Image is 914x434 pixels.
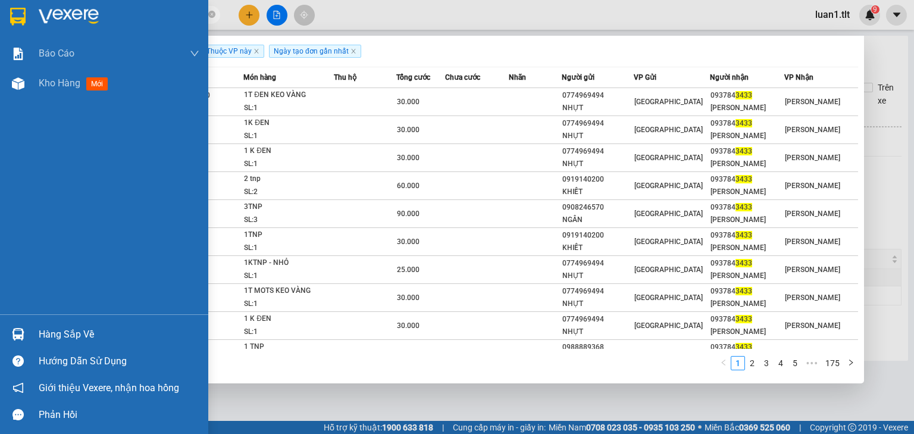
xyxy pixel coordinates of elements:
li: 5 [788,356,802,370]
span: [GEOGRAPHIC_DATA] [634,126,703,134]
span: 3433 [735,203,752,211]
span: Ngày tạo đơn gần nhất [269,45,361,58]
span: Chưa cước [445,73,480,82]
a: 3 [760,357,773,370]
li: 4 [774,356,788,370]
div: [PERSON_NAME] [710,298,784,310]
li: 3 [759,356,774,370]
span: 30.000 [397,126,420,134]
span: ••• [802,356,821,370]
span: close [253,48,259,54]
div: [PERSON_NAME] [710,326,784,338]
div: 1T MOTS KEO VÀNG [244,285,333,298]
div: 0919140200 [562,229,633,242]
span: [PERSON_NAME] [785,182,840,190]
div: NHỰT [562,326,633,338]
a: 175 [822,357,843,370]
span: [GEOGRAPHIC_DATA] [634,294,703,302]
div: [PERSON_NAME] [710,242,784,254]
span: notification [12,382,24,394]
span: [GEOGRAPHIC_DATA] [634,210,703,218]
div: 0774969494 [562,117,633,130]
span: 3433 [735,119,752,127]
div: [PERSON_NAME] [710,214,784,226]
span: [PERSON_NAME] [785,98,840,106]
span: Giới thiệu Vexere, nhận hoa hồng [39,380,179,395]
div: 0988889368 [562,341,633,354]
span: 3433 [735,315,752,323]
span: [GEOGRAPHIC_DATA] [634,321,703,330]
div: KHIẾT [562,186,633,198]
div: SL: 1 [244,158,333,171]
a: 4 [774,357,787,370]
div: NHỰT [562,158,633,170]
span: 90.000 [397,210,420,218]
div: 093784 [710,201,784,214]
li: 2 [745,356,759,370]
span: mới [86,77,108,90]
div: SL: 1 [244,270,333,283]
li: Next Page [844,356,858,370]
li: Previous Page [716,356,731,370]
div: SL: 1 [244,102,333,115]
div: 093784 [710,89,784,102]
div: 093784 [710,145,784,158]
div: 1 TNP [244,341,333,354]
div: Hàng sắp về [39,326,199,344]
span: 3433 [735,91,752,99]
div: 0774969494 [562,89,633,102]
div: Phản hồi [39,406,199,424]
img: warehouse-icon [12,328,24,341]
div: SL: 3 [244,214,333,227]
span: close-circle [208,10,215,21]
span: Người gửi [562,73,594,82]
span: close-circle [208,11,215,18]
div: [PERSON_NAME] [710,102,784,114]
div: SL: 2 [244,186,333,199]
div: 3TNP [244,201,333,214]
span: 30.000 [397,98,420,106]
li: 175 [821,356,844,370]
span: [GEOGRAPHIC_DATA] [634,266,703,274]
span: [GEOGRAPHIC_DATA] [634,98,703,106]
span: 30.000 [397,154,420,162]
span: Báo cáo [39,46,74,61]
span: 3433 [735,259,752,267]
span: Người nhận [710,73,749,82]
button: right [844,356,858,370]
div: NHỰT [562,270,633,282]
div: 1T ĐEN KEO VÀNG [244,89,333,102]
span: [PERSON_NAME] [785,321,840,330]
div: 093784 [710,229,784,242]
div: SL: 1 [244,242,333,255]
div: NHỰT [562,130,633,142]
span: 3433 [735,231,752,239]
div: 0774969494 [562,145,633,158]
a: 5 [788,357,802,370]
div: [PERSON_NAME] [710,130,784,142]
span: [PERSON_NAME] [785,238,840,246]
span: Món hàng [243,73,276,82]
div: 093784 [710,257,784,270]
span: Thu hộ [334,73,356,82]
span: 30.000 [397,321,420,330]
div: 093784 [710,341,784,354]
div: 0919140200 [562,173,633,186]
span: 60.000 [397,182,420,190]
div: 0908246570 [562,201,633,214]
span: 25.000 [397,266,420,274]
button: left [716,356,731,370]
span: VP Gửi [634,73,656,82]
div: 093784 [710,285,784,298]
div: SL: 1 [244,298,333,311]
span: [GEOGRAPHIC_DATA] [634,182,703,190]
span: 3433 [735,147,752,155]
div: 1TNP [244,229,333,242]
div: SL: 1 [244,130,333,143]
span: right [847,359,854,366]
div: SL: 1 [244,326,333,339]
span: 3433 [735,343,752,351]
span: left [720,359,727,366]
a: 2 [746,357,759,370]
span: [PERSON_NAME] [785,154,840,162]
